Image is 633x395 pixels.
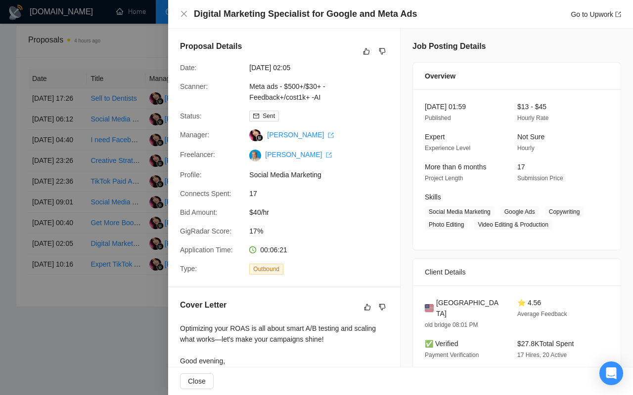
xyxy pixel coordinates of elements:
span: $40/hr [249,207,398,218]
span: Profile: [180,171,202,179]
span: Close [188,376,206,387]
span: More than 6 months [425,163,487,171]
span: [DATE] 02:05 [249,62,398,73]
img: 🇺🇸 [425,303,434,314]
span: Social Media Marketing [425,206,495,217]
span: Freelancer: [180,151,215,158]
button: like [362,301,373,313]
span: Manager: [180,131,209,139]
button: Close [180,373,214,389]
span: Submission Price [517,175,563,182]
span: 00:06:21 [260,246,287,254]
span: Sent [263,113,275,119]
span: 17% [249,226,398,237]
button: Close [180,10,188,18]
span: Connects Spent: [180,190,231,197]
span: 17 [249,188,398,199]
img: c1ZORJ91PRiNFM5yrC5rXSts6UvYKk8mC6OuwMIBK7-UFZnVxKYGDNWkUbUH6S-7tq [249,150,261,161]
span: dislike [379,303,386,311]
span: Scanner: [180,82,208,90]
span: [DATE] 01:59 [425,103,466,111]
span: Google Ads [500,206,539,217]
h5: Proposal Details [180,40,242,52]
h4: Digital Marketing Specialist for Google and Meta Ads [194,8,417,20]
div: Open Intercom Messenger [599,361,623,385]
span: Average Feedback [517,311,567,317]
span: Copywriting [545,206,584,217]
span: export [326,152,332,158]
img: gigradar-bm.png [256,134,263,141]
h5: Job Posting Details [412,40,486,52]
a: [PERSON_NAME] export [267,131,334,139]
a: Go to Upworkexport [571,10,621,18]
span: Skills [425,193,441,201]
button: dislike [376,301,388,313]
span: Published [425,115,451,121]
button: dislike [376,45,388,57]
span: Hourly Rate [517,115,548,121]
a: Meta ads - $500+/$30+ - Feedback+/cost1k+ -AI [249,82,325,101]
span: export [328,132,334,138]
div: Client Details [425,259,609,285]
span: Project Length [425,175,463,182]
span: Social Media Marketing [249,169,398,180]
h5: Cover Letter [180,299,226,311]
span: Outbound [249,264,283,275]
span: close [180,10,188,18]
span: Hourly [517,145,535,152]
span: old bridge 08:01 PM [425,321,478,328]
a: [PERSON_NAME] export [265,151,332,158]
span: $13 - $45 [517,103,546,111]
span: 17 [517,163,525,171]
span: clock-circle [249,246,256,253]
span: Video Editing & Production [474,219,552,230]
span: Overview [425,71,455,81]
span: 17 Hires, 20 Active [517,352,567,358]
span: Application Time: [180,246,233,254]
span: GigRadar Score: [180,227,231,235]
span: Bid Amount: [180,208,218,216]
span: Type: [180,265,197,273]
span: ✅ Verified [425,340,458,348]
span: dislike [379,47,386,55]
span: Payment Verification [425,352,479,358]
span: ⭐ 4.56 [517,299,541,307]
span: $27.8K Total Spent [517,340,574,348]
span: like [364,303,371,311]
span: Date: [180,64,196,72]
span: Status: [180,112,202,120]
span: like [363,47,370,55]
span: Not Sure [517,133,544,141]
span: Expert [425,133,445,141]
span: Photo Editing [425,219,468,230]
span: [GEOGRAPHIC_DATA] [436,297,501,319]
span: Experience Level [425,145,470,152]
span: export [615,11,621,17]
span: mail [253,113,259,119]
button: like [361,45,372,57]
